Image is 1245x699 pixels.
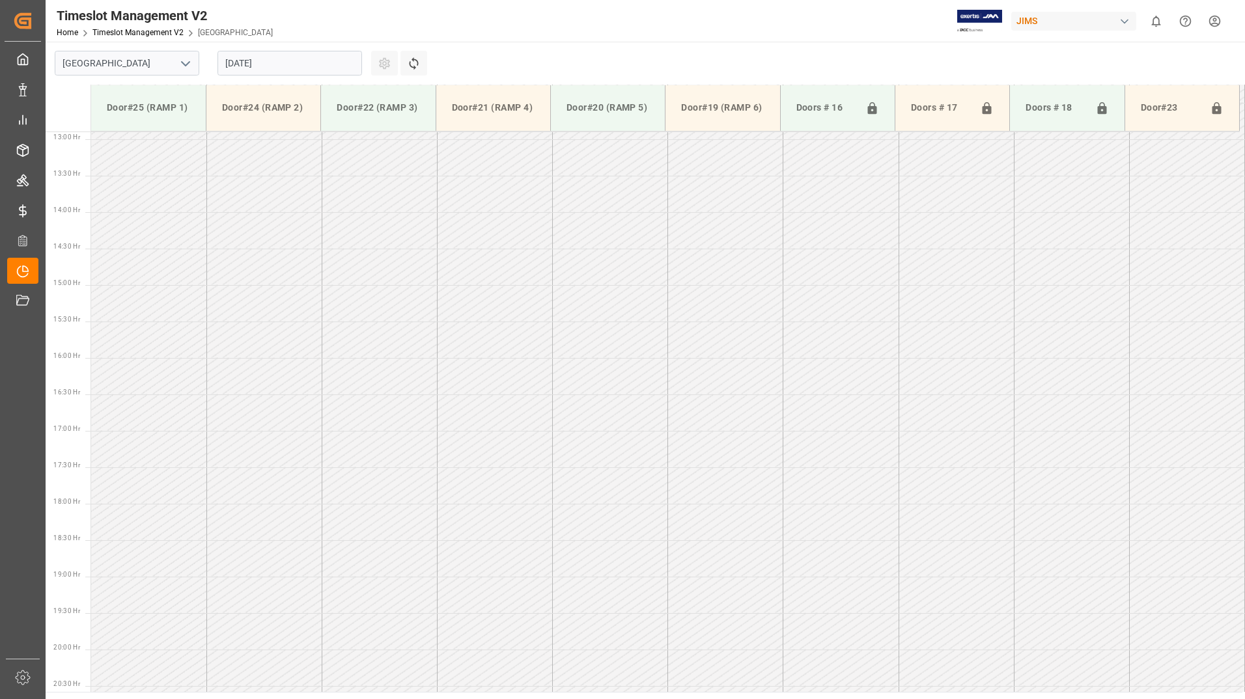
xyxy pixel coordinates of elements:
span: 18:30 Hr [53,534,80,541]
span: 19:00 Hr [53,571,80,578]
span: 20:00 Hr [53,644,80,651]
div: Door#19 (RAMP 6) [676,96,769,120]
span: 17:30 Hr [53,461,80,469]
input: Type to search/select [55,51,199,75]
span: 18:00 Hr [53,498,80,505]
span: 14:30 Hr [53,243,80,250]
span: 17:00 Hr [53,425,80,432]
div: Door#20 (RAMP 5) [561,96,654,120]
div: Door#23 [1136,96,1205,120]
span: 15:30 Hr [53,316,80,323]
span: 20:30 Hr [53,680,80,687]
div: Door#22 (RAMP 3) [331,96,425,120]
div: Doors # 18 [1020,96,1089,120]
button: JIMS [1011,8,1141,33]
span: 13:30 Hr [53,170,80,177]
div: Doors # 16 [791,96,860,120]
div: Doors # 17 [906,96,975,120]
span: 19:30 Hr [53,607,80,614]
div: Timeslot Management V2 [57,6,273,25]
div: JIMS [1011,12,1136,31]
span: 13:00 Hr [53,133,80,141]
input: DD.MM.YYYY [217,51,362,75]
a: Home [57,28,78,37]
button: Help Center [1171,7,1200,36]
span: 16:00 Hr [53,352,80,359]
div: Door#21 (RAMP 4) [447,96,540,120]
button: open menu [175,53,195,74]
span: 14:00 Hr [53,206,80,213]
img: Exertis%20JAM%20-%20Email%20Logo.jpg_1722504956.jpg [957,10,1002,33]
a: Timeslot Management V2 [92,28,184,37]
div: Door#24 (RAMP 2) [217,96,310,120]
span: 15:00 Hr [53,279,80,286]
button: show 0 new notifications [1141,7,1171,36]
div: Door#25 (RAMP 1) [102,96,195,120]
span: 16:30 Hr [53,389,80,396]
